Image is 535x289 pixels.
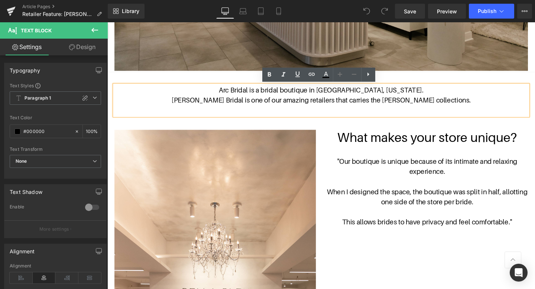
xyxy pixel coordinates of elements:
[108,4,145,19] a: New Library
[55,39,109,55] a: Design
[10,115,101,120] div: Text Color
[270,4,288,19] a: Mobile
[122,8,139,14] span: Library
[230,113,442,129] h1: What makes your store unique?
[241,142,431,161] span: "Our boutique is unique because of its intimate and relaxing experience.
[478,8,496,14] span: Publish
[404,7,416,15] span: Save
[21,27,52,33] span: Text Block
[10,263,101,269] div: Alignment
[428,4,466,19] a: Preview
[25,95,51,101] b: Paragraph 1
[247,206,426,214] span: This allows brides to have privacy and feel comfortable."
[10,185,42,195] div: Text Shadow
[7,77,442,87] p: [PERSON_NAME] Bridal is one of our amazing retailers that carries the [PERSON_NAME] collections.
[469,4,514,19] button: Publish
[23,127,71,136] input: Color
[83,125,101,138] div: %
[10,204,78,212] div: Enable
[517,4,532,19] button: More
[510,264,528,282] div: Open Intercom Messenger
[377,4,392,19] button: Redo
[39,226,69,233] p: More settings
[234,4,252,19] a: Laptop
[4,220,106,238] button: More settings
[7,66,442,77] p: Arc Bridal is a bridal boutique in [GEOGRAPHIC_DATA], [US_STATE].
[216,4,234,19] a: Desktop
[252,4,270,19] a: Tablet
[22,11,94,17] span: Retailer Feature: [PERSON_NAME] Bridal
[22,4,108,10] a: Article Pages
[10,244,35,254] div: Alignment
[16,158,27,164] b: None
[359,4,374,19] button: Undo
[231,174,442,193] span: When I designed the space, the boutique was split in half, allotting one side of the store per br...
[437,7,457,15] span: Preview
[10,63,40,74] div: Typography
[10,82,101,88] div: Text Styles
[10,147,101,152] div: Text Transform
